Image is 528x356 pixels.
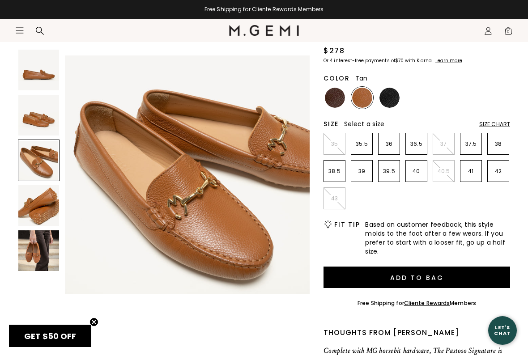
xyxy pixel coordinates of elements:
[9,325,91,347] div: GET $50 OFFClose teaser
[24,331,76,342] span: GET $50 OFF
[404,299,450,307] a: Cliente Rewards
[324,140,345,148] p: 35
[65,55,310,300] img: The Pastoso Signature
[325,88,345,108] img: Chocolate
[18,50,59,90] img: The Pastoso Signature
[488,168,509,175] p: 42
[334,221,360,228] h2: Fit Tip
[433,168,454,175] p: 40.5
[324,168,345,175] p: 38.5
[351,140,372,148] p: 35.5
[406,168,427,175] p: 40
[344,119,384,128] span: Select a size
[229,25,299,36] img: M.Gemi
[365,220,510,256] span: Based on customer feedback, this style molds to the foot after a few wears. If you prefer to star...
[18,230,59,271] img: The Pastoso Signature
[358,300,476,307] div: Free Shipping for Members
[379,140,400,148] p: 36
[324,120,339,127] h2: Size
[379,168,400,175] p: 39.5
[324,327,510,338] div: Thoughts from [PERSON_NAME]
[18,185,59,226] img: The Pastoso Signature
[89,318,98,326] button: Close teaser
[15,26,24,35] button: Open site menu
[488,325,517,336] div: Let's Chat
[488,140,509,148] p: 38
[460,168,481,175] p: 41
[434,58,462,64] a: Learn more
[504,28,513,37] span: 0
[351,168,372,175] p: 39
[406,140,427,148] p: 36.5
[479,121,510,128] div: Size Chart
[379,88,400,108] img: Black
[324,267,510,288] button: Add to Bag
[433,140,454,148] p: 37
[460,140,481,148] p: 37.5
[352,88,372,108] img: Tan
[355,74,368,83] span: Tan
[324,195,345,202] p: 43
[18,95,59,136] img: The Pastoso Signature
[324,75,350,82] h2: Color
